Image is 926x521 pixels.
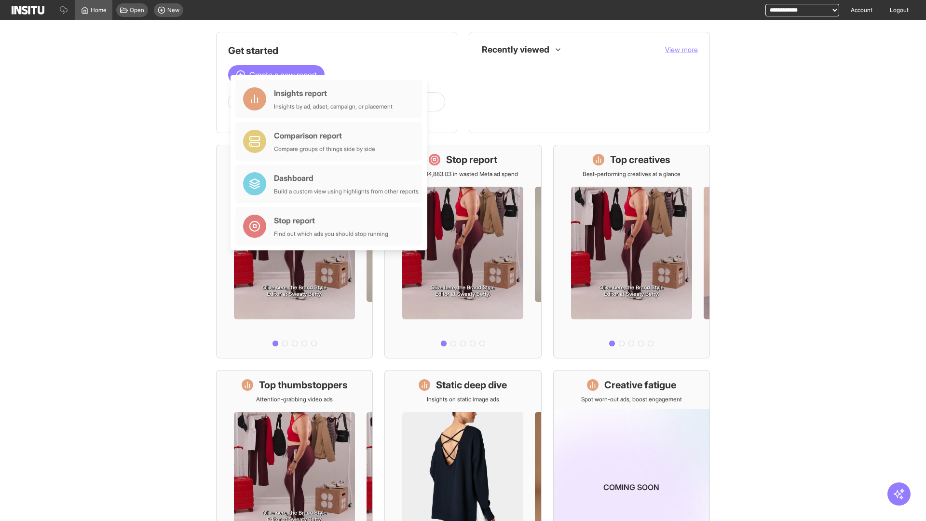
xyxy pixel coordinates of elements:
[130,6,144,14] span: Open
[274,188,419,195] div: Build a custom view using highlights from other reports
[408,170,518,178] p: Save £34,883.03 in wasted Meta ad spend
[274,215,388,226] div: Stop report
[228,44,445,57] h1: Get started
[274,145,375,153] div: Compare groups of things side by side
[259,378,348,392] h1: Top thumbstoppers
[274,103,393,110] div: Insights by ad, adset, campaign, or placement
[274,230,388,238] div: Find out which ads you should stop running
[274,172,419,184] div: Dashboard
[427,396,499,403] p: Insights on static image ads
[228,65,325,84] button: Create a new report
[384,145,541,358] a: Stop reportSave £34,883.03 in wasted Meta ad spend
[436,378,507,392] h1: Static deep dive
[216,145,373,358] a: What's live nowSee all active ads instantly
[12,6,44,14] img: Logo
[167,6,179,14] span: New
[91,6,107,14] span: Home
[610,153,670,166] h1: Top creatives
[665,45,698,55] button: View more
[249,69,317,81] span: Create a new report
[274,130,375,141] div: Comparison report
[665,45,698,54] span: View more
[274,87,393,99] div: Insights report
[256,396,333,403] p: Attention-grabbing video ads
[553,145,710,358] a: Top creativesBest-performing creatives at a glance
[583,170,681,178] p: Best-performing creatives at a glance
[446,153,497,166] h1: Stop report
